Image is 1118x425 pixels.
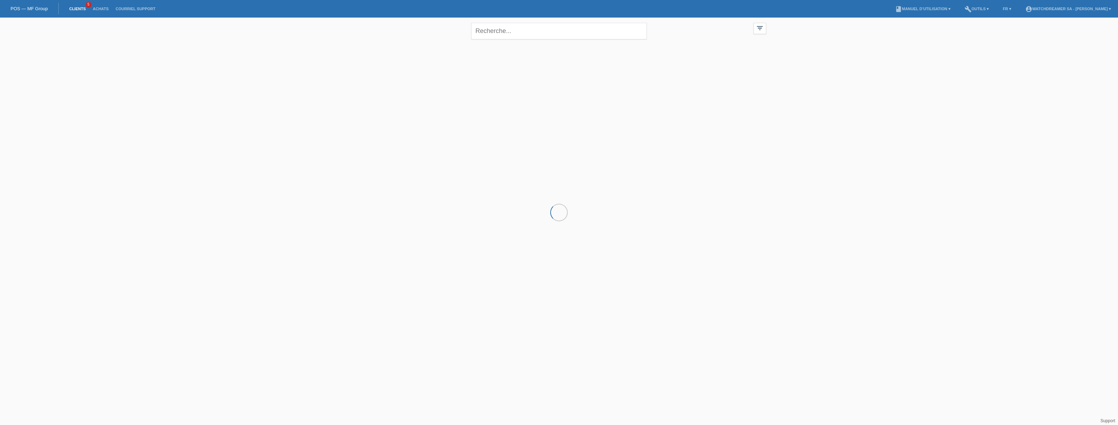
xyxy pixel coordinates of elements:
span: 5 [86,2,91,8]
a: Achats [89,7,112,11]
a: buildOutils ▾ [961,7,992,11]
a: Courriel Support [112,7,159,11]
a: FR ▾ [999,7,1015,11]
i: build [965,6,972,13]
i: account_circle [1025,6,1032,13]
i: book [895,6,902,13]
input: Recherche... [471,23,647,39]
a: Support [1100,418,1115,423]
a: account_circleWatchdreamer SA - [PERSON_NAME] ▾ [1022,7,1114,11]
a: bookManuel d’utilisation ▾ [892,7,954,11]
a: POS — MF Group [11,6,48,11]
i: filter_list [756,24,764,32]
a: Clients [66,7,89,11]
